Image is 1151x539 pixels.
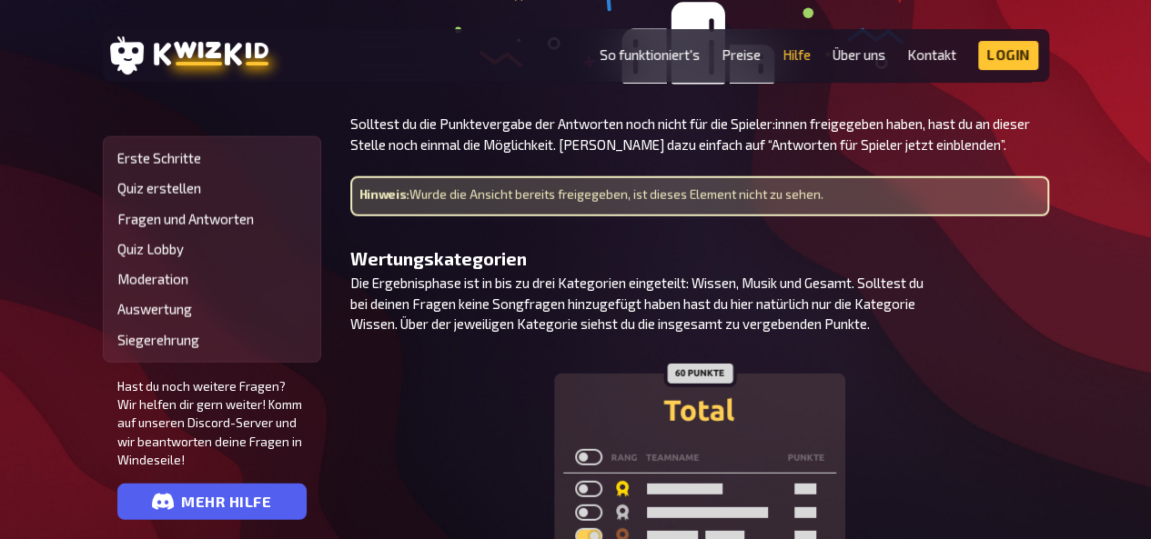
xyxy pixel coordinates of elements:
a: Auswertung [117,302,307,317]
a: Fragen und Antworten [117,212,307,227]
a: Erste Schritte [117,151,307,166]
a: Siegerehrung [117,333,307,348]
p: Die Ergebnisphase ist in bis zu drei Kategorien eingeteilt: Wissen, Musik und Gesamt. Solltest du... [350,273,1049,334]
b: Hinweis: [359,187,410,202]
div: Wurde die Ansicht bereits freigegeben, ist dieses Element nicht zu sehen. [359,185,1040,207]
span: Hast du noch weitere Fragen? Wir helfen dir gern weiter! Komm auf unseren Discord-Server und wir ... [117,377,307,469]
a: Login [978,41,1038,70]
strong: Wertungskategorien [350,248,527,269]
a: Quiz Lobby [117,242,307,257]
a: mehr Hilfe [117,484,307,520]
a: Kontakt [907,47,956,63]
p: Solltest du die Punktevergabe der Antworten noch nicht für die Spieler:innen freigegeben haben, h... [350,114,1049,155]
a: So funktioniert's [600,47,700,63]
a: Moderation [117,272,307,287]
a: Hilfe [782,47,811,63]
a: Über uns [833,47,885,63]
a: Preise [722,47,761,63]
a: Quiz erstellen [117,181,307,196]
